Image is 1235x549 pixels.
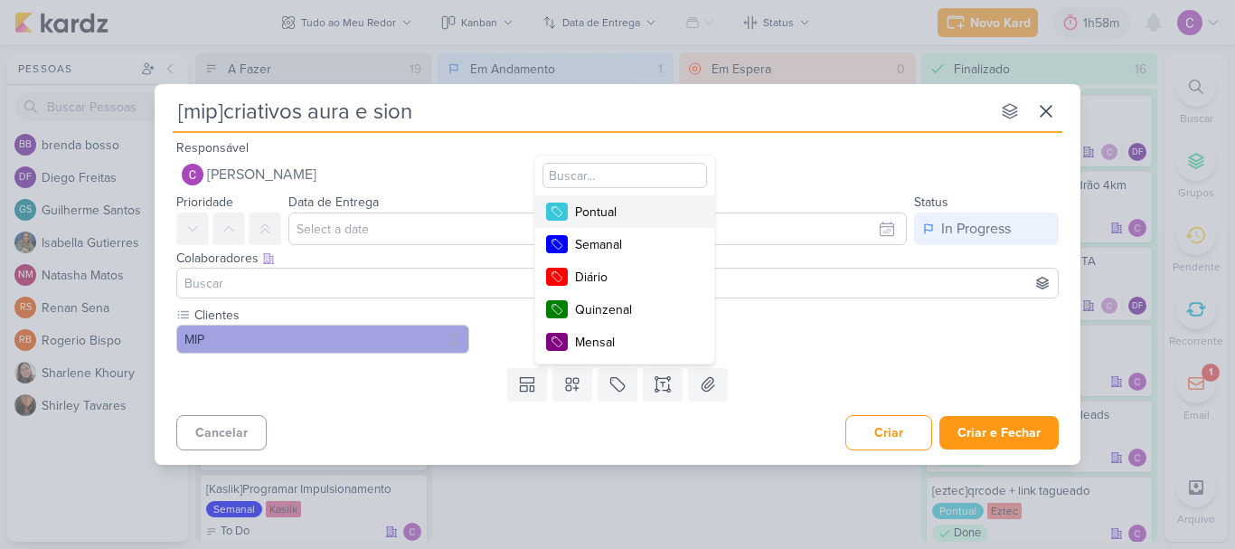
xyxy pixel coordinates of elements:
button: Mensal [535,326,714,358]
input: Kard Sem Título [173,95,990,128]
label: Data de Entrega [288,194,379,210]
input: Select a date [288,213,907,245]
label: Prioridade [176,194,233,210]
button: Quinzenal [535,293,714,326]
div: Pontual [575,203,693,222]
button: In Progress [914,213,1059,245]
div: Semanal [575,235,693,254]
button: MIP [176,325,469,354]
div: Mensal [575,333,693,352]
div: Diário [575,268,693,287]
input: Buscar [181,272,1054,294]
label: Responsável [176,140,249,156]
input: Buscar... [542,163,707,188]
div: Colaboradores [176,249,1059,268]
img: Carlos Lima [182,164,203,185]
button: [PERSON_NAME] [176,158,1059,191]
div: Quinzenal [575,300,693,319]
div: In Progress [941,218,1011,240]
label: Status [914,194,948,210]
button: Pontual [535,195,714,228]
label: Clientes [193,306,469,325]
button: Cancelar [176,415,267,450]
button: Criar [845,415,932,450]
button: Semanal [535,228,714,260]
button: Criar e Fechar [939,416,1059,450]
span: [PERSON_NAME] [207,164,316,185]
button: Diário [535,260,714,293]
